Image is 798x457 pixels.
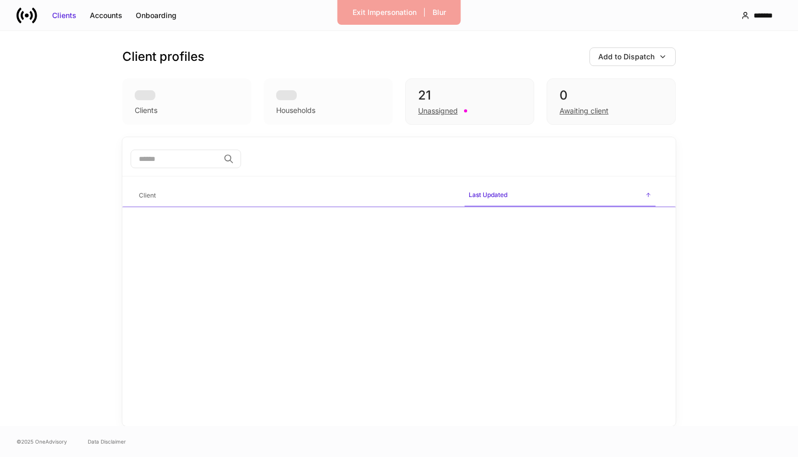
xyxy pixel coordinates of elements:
div: Clients [135,105,157,116]
button: Onboarding [129,7,183,24]
div: Blur [433,7,446,18]
button: Accounts [83,7,129,24]
div: Exit Impersonation [353,7,417,18]
button: Blur [426,4,453,21]
h6: Client [139,190,156,200]
a: Data Disclaimer [88,437,126,446]
div: Awaiting client [560,106,609,116]
span: © 2025 OneAdvisory [17,437,67,446]
button: Exit Impersonation [346,4,423,21]
div: Households [276,105,315,116]
button: Clients [45,7,83,24]
div: 0Awaiting client [547,78,676,125]
div: 0 [560,87,663,104]
div: 21 [418,87,521,104]
div: Unassigned [418,106,458,116]
div: Accounts [90,10,122,21]
div: Onboarding [136,10,177,21]
div: Add to Dispatch [598,52,655,62]
button: Add to Dispatch [589,47,676,66]
div: Clients [52,10,76,21]
span: Last Updated [465,185,656,207]
span: Client [135,185,456,206]
div: 21Unassigned [405,78,534,125]
h3: Client profiles [122,48,204,65]
h6: Last Updated [469,190,507,200]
